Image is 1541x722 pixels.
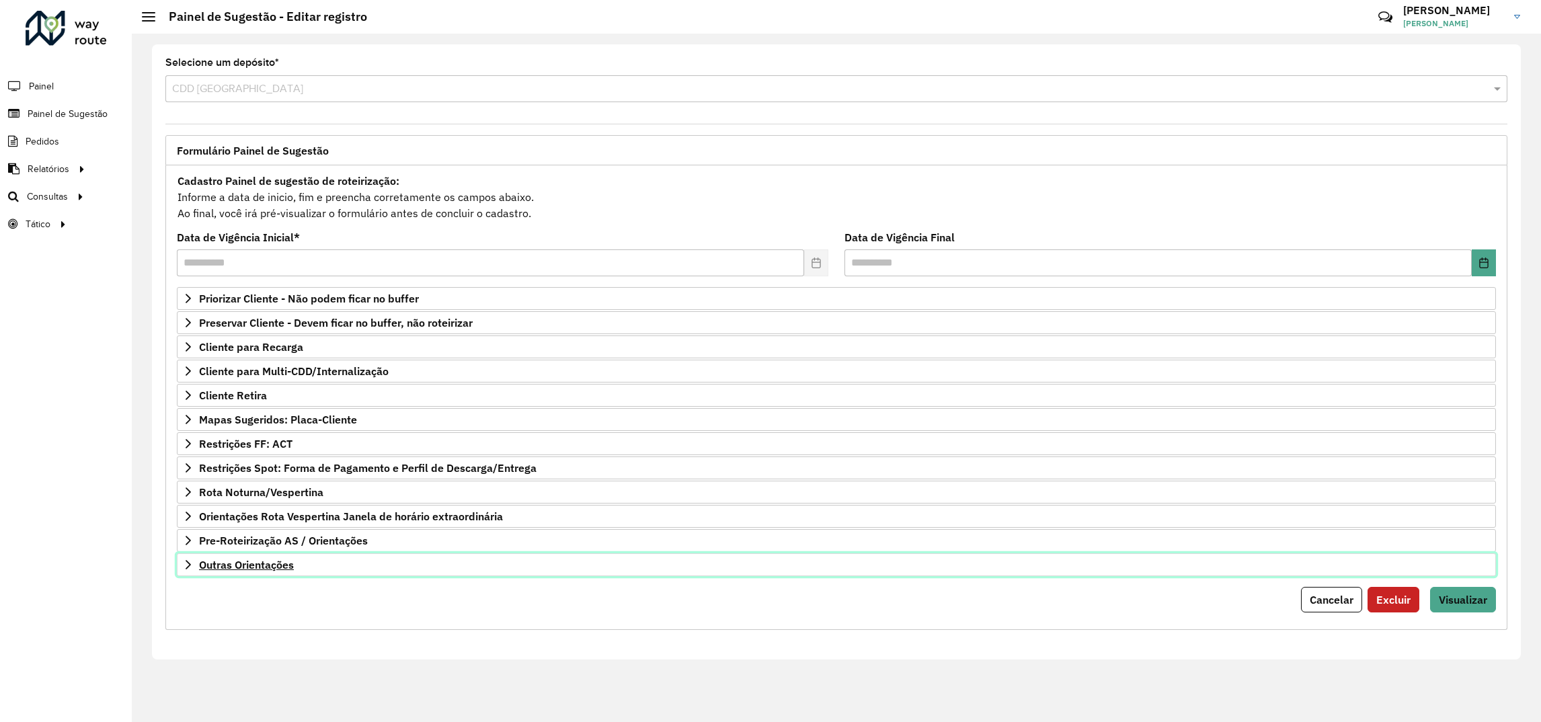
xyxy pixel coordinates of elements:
span: Visualizar [1439,593,1487,606]
a: Rota Noturna/Vespertina [177,481,1496,504]
span: Cancelar [1310,593,1353,606]
h3: [PERSON_NAME] [1403,4,1504,17]
label: Data de Vigência Final [844,229,955,245]
span: Mapas Sugeridos: Placa-Cliente [199,414,357,425]
span: Cliente para Multi-CDD/Internalização [199,366,389,376]
span: Relatórios [28,162,69,176]
span: Tático [26,217,50,231]
a: Preservar Cliente - Devem ficar no buffer, não roteirizar [177,311,1496,334]
span: Pre-Roteirização AS / Orientações [199,535,368,546]
button: Choose Date [1472,249,1496,276]
strong: Cadastro Painel de sugestão de roteirização: [177,174,399,188]
span: Priorizar Cliente - Não podem ficar no buffer [199,293,419,304]
span: Pedidos [26,134,59,149]
span: Preservar Cliente - Devem ficar no buffer, não roteirizar [199,317,473,328]
span: Painel de Sugestão [28,107,108,121]
label: Selecione um depósito [165,54,279,71]
span: Rota Noturna/Vespertina [199,487,323,497]
span: [PERSON_NAME] [1403,17,1504,30]
button: Visualizar [1430,587,1496,612]
a: Orientações Rota Vespertina Janela de horário extraordinária [177,505,1496,528]
span: Formulário Painel de Sugestão [177,145,329,156]
a: Contato Rápido [1371,3,1400,32]
span: Restrições Spot: Forma de Pagamento e Perfil de Descarga/Entrega [199,463,537,473]
a: Pre-Roteirização AS / Orientações [177,529,1496,552]
a: Priorizar Cliente - Não podem ficar no buffer [177,287,1496,310]
a: Cliente para Recarga [177,335,1496,358]
span: Painel [29,79,54,93]
span: Excluir [1376,593,1411,606]
a: Outras Orientações [177,553,1496,576]
span: Restrições FF: ACT [199,438,292,449]
span: Cliente Retira [199,390,267,401]
div: Informe a data de inicio, fim e preencha corretamente os campos abaixo. Ao final, você irá pré-vi... [177,172,1496,222]
button: Excluir [1368,587,1419,612]
span: Consultas [27,190,68,204]
span: Cliente para Recarga [199,342,303,352]
a: Restrições FF: ACT [177,432,1496,455]
button: Cancelar [1301,587,1362,612]
a: Mapas Sugeridos: Placa-Cliente [177,408,1496,431]
a: Cliente para Multi-CDD/Internalização [177,360,1496,383]
span: Orientações Rota Vespertina Janela de horário extraordinária [199,511,503,522]
a: Restrições Spot: Forma de Pagamento e Perfil de Descarga/Entrega [177,456,1496,479]
a: Cliente Retira [177,384,1496,407]
span: Outras Orientações [199,559,294,570]
label: Data de Vigência Inicial [177,229,300,245]
h2: Painel de Sugestão - Editar registro [155,9,367,24]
